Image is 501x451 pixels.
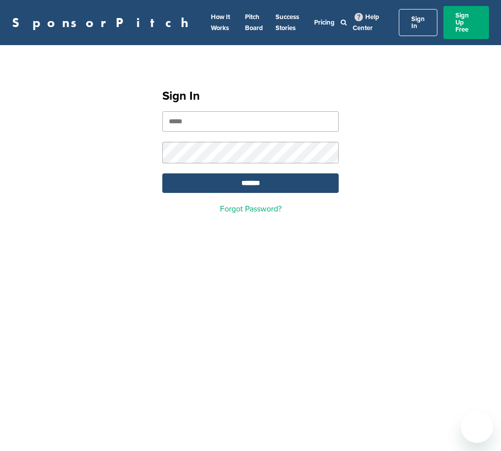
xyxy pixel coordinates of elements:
a: Pitch Board [245,13,263,32]
a: Pricing [314,19,335,27]
iframe: Button to launch messaging window [461,411,493,443]
a: Success Stories [276,13,299,32]
h1: Sign In [162,87,339,105]
a: Forgot Password? [220,204,282,214]
a: Sign Up Free [443,6,489,39]
a: SponsorPitch [12,16,195,29]
a: Sign In [399,9,437,36]
a: Help Center [353,11,379,34]
a: How It Works [211,13,230,32]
